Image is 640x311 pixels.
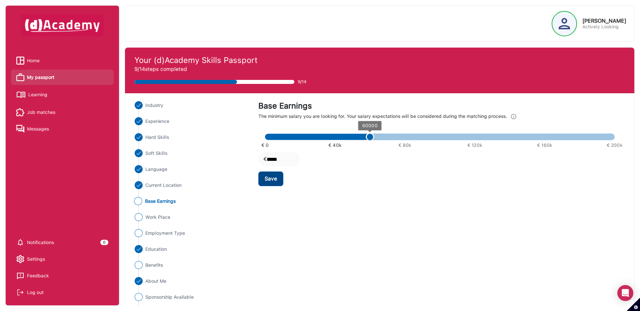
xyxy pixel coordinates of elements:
div: [PERSON_NAME] [582,18,626,24]
img: Home icon [16,57,24,65]
span: Home [27,56,40,66]
img: Log out [16,288,24,296]
img: ... [135,149,143,157]
li: Close [133,245,250,253]
img: Messages icon [16,125,24,133]
div: € [258,152,300,166]
span: Sponsorship Available [145,294,194,301]
li: Close [133,117,250,125]
a: Feedback [16,271,108,281]
img: ... [135,229,143,237]
a: My passport iconMy passport [16,72,108,82]
li: Close [133,181,250,189]
span: Benefits [145,262,163,269]
span: Learning [28,90,47,100]
span: Settings [27,254,45,264]
img: feedback [16,272,24,280]
img: ... [135,277,143,285]
img: ... [135,133,143,141]
span: € 200k [607,142,623,149]
img: ... [135,293,143,301]
img: My passport icon [16,73,24,81]
li: Close [133,213,250,221]
img: dAcademy [21,14,104,36]
span: Industry [145,102,163,109]
a: Job matches iconJob matches [16,107,108,117]
div: 0 [100,240,108,245]
h4: Your (d)Academy Skills Passport [134,56,625,65]
span: Soft Skills [145,150,167,157]
img: setting [16,255,24,263]
img: ... [135,165,143,173]
img: Learning icon [16,89,26,101]
img: Info [511,113,516,121]
div: Base Earnings [258,101,626,111]
span: Education [145,246,167,253]
p: Actively Looking [582,24,626,30]
img: Job matches icon [16,108,24,116]
li: Close [133,101,250,109]
button: Save [258,171,283,186]
img: Profile [559,18,570,29]
li: Close [133,293,250,301]
li: Close [133,133,250,141]
li: Close [133,197,251,205]
img: ... [135,181,143,189]
div: The minimum salary you are looking for. Your salary expectations will be considered during the ma... [258,113,507,120]
button: Set cookie preferences [627,298,640,311]
div: Open Intercom Messenger [617,285,633,301]
li: Close [133,261,250,269]
img: ... [135,245,143,253]
div: Log out [27,287,44,297]
li: Close [133,149,250,157]
img: ... [134,197,142,205]
span: Employment Type [145,230,185,237]
span: My passport [27,72,54,82]
span: Experience [145,118,169,125]
span: Base Earnings [145,198,176,205]
span: € 40k [328,142,342,149]
a: Messages iconMessages [16,124,108,134]
li: Close [133,229,250,237]
span: Hard Skills [145,134,169,141]
a: Home iconHome [16,56,108,66]
span: 9/14 [298,79,306,85]
img: setting [16,238,24,246]
span: Notifications [27,237,54,247]
img: ... [135,101,143,109]
img: ... [135,213,143,221]
div: Save [265,175,277,183]
p: 9/14 steps completed [134,65,625,73]
li: Close [133,165,250,173]
span: € 0 [261,142,269,149]
span: Work Place [145,214,170,221]
li: Close [133,277,250,285]
span: Language [145,166,167,173]
span: € 120k [467,142,482,149]
div: Feedback [27,271,49,281]
a: Learning iconLearning [16,89,108,101]
img: ... [135,261,143,269]
span: € 80k [398,142,412,149]
span: About Me [145,278,166,285]
span: 60000 [362,123,378,129]
span: Current Location [145,182,182,189]
span: Messages [27,124,49,134]
span: Job matches [27,107,55,117]
span: € 160k [537,142,552,149]
img: ... [135,117,143,125]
